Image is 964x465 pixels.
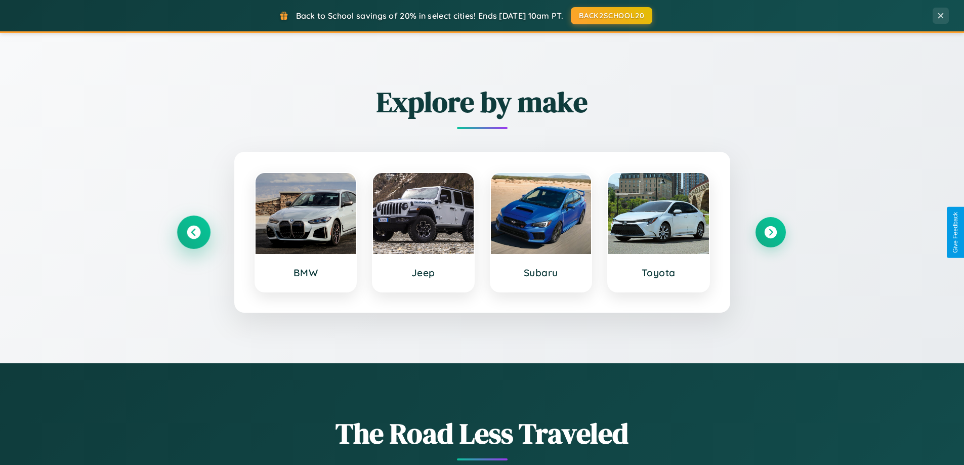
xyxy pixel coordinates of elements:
[179,82,786,121] h2: Explore by make
[952,212,959,253] div: Give Feedback
[618,267,699,279] h3: Toyota
[571,7,652,24] button: BACK2SCHOOL20
[179,414,786,453] h1: The Road Less Traveled
[501,267,581,279] h3: Subaru
[296,11,563,21] span: Back to School savings of 20% in select cities! Ends [DATE] 10am PT.
[266,267,346,279] h3: BMW
[383,267,464,279] h3: Jeep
